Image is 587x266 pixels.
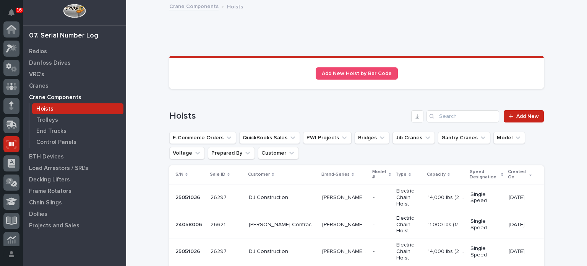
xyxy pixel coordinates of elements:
[239,132,300,144] button: QuickBooks Sales
[208,147,255,159] button: Prepared By
[29,48,47,55] p: Radios
[10,9,19,21] div: Notifications16
[508,168,527,182] p: Created On
[175,170,183,179] p: S/N
[322,247,369,255] p: [PERSON_NAME] STK
[23,80,126,91] a: Cranes
[504,110,544,122] a: Add New
[321,170,350,179] p: Brand-Series
[373,247,376,255] p: -
[303,132,352,144] button: PWI Projects
[23,208,126,220] a: Dollies
[249,193,290,201] p: DJ Construction
[470,168,499,182] p: Speed Designation
[470,245,503,258] p: Single Speed
[23,197,126,208] a: Chain Slings
[169,211,544,238] tr: 2405800624058006 2662126621 [PERSON_NAME] Contractors of [GEOGRAPHIC_DATA][PERSON_NAME] Contracto...
[428,220,466,228] p: "1,000 lbs (1/2 Ton)"
[29,222,79,229] p: Projects and Sales
[29,71,44,78] p: VRC's
[23,91,126,103] a: Crane Components
[169,238,544,265] tr: 2505102625051026 2629726297 DJ ConstructionDJ Construction [PERSON_NAME] STK[PERSON_NAME] STK -- ...
[29,126,126,136] a: End Trucks
[169,184,544,211] tr: 2505103625051036 2629726297 DJ ConstructionDJ Construction [PERSON_NAME] STK[PERSON_NAME] STK -- ...
[23,69,126,80] a: VRC's
[23,151,126,162] a: BTH Devices
[29,94,81,101] p: Crane Components
[516,114,539,119] span: Add New
[169,147,205,159] button: Voltage
[427,170,446,179] p: Capacity
[36,106,54,113] p: Hoists
[29,211,47,218] p: Dollies
[373,220,376,228] p: -
[3,5,19,21] button: Notifications
[29,103,126,114] a: Hoists
[169,132,236,144] button: E-Commerce Orders
[509,248,532,255] p: [DATE]
[428,193,466,201] p: "4,000 lbs (2 Tons)"
[322,71,392,76] span: Add New Hoist by Bar Code
[316,67,398,80] a: Add New Hoist by Bar Code
[396,188,421,207] p: Electric Chain Hoist
[509,194,532,201] p: [DATE]
[63,4,86,18] img: Workspace Logo
[211,220,227,228] p: 26621
[396,170,407,179] p: Type
[175,193,202,201] p: 25051036
[23,174,126,185] a: Decking Lifters
[175,220,204,228] p: 24058006
[29,83,49,90] p: Cranes
[36,128,66,135] p: End Trucks
[211,247,228,255] p: 26297
[396,215,421,234] p: Electric Chain Hoist
[29,188,71,195] p: Frame Rotators
[29,153,64,160] p: BTH Devices
[438,132,490,144] button: Gantry Cranes
[23,220,126,231] a: Projects and Sales
[17,7,22,13] p: 16
[322,220,369,228] p: [PERSON_NAME] STK
[36,139,76,146] p: Control Panels
[175,247,202,255] p: 25051026
[23,162,126,174] a: Load Arrestors / SRL's
[248,170,270,179] p: Customer
[470,191,503,204] p: Single Speed
[372,168,387,182] p: Model #
[211,193,228,201] p: 26297
[227,2,243,10] p: Hoists
[210,170,225,179] p: Sale ID
[29,165,88,172] p: Load Arrestors / SRL's
[36,117,58,124] p: Trolleys
[470,218,503,231] p: Single Speed
[29,137,126,147] a: Control Panels
[392,132,435,144] button: Jib Cranes
[249,220,318,228] p: Carpenter Contractors of America
[29,199,62,206] p: Chain Slings
[29,32,98,40] div: 07. Serial Number Log
[426,110,499,122] input: Search
[493,132,525,144] button: Model
[509,222,532,228] p: [DATE]
[29,114,126,125] a: Trolleys
[23,46,126,57] a: Radios
[29,60,71,67] p: Danfoss Drives
[23,185,126,197] a: Frame Rotators
[29,176,70,183] p: Decking Lifters
[169,2,219,10] a: Crane Components
[23,57,126,69] a: Danfoss Drives
[355,132,389,144] button: Bridges
[428,247,466,255] p: "4,000 lbs (2 Tons)"
[373,193,376,201] p: -
[249,247,290,255] p: DJ Construction
[322,193,369,201] p: [PERSON_NAME] STK
[258,147,299,159] button: Customer
[169,111,408,122] h1: Hoists
[396,242,421,261] p: Electric Chain Hoist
